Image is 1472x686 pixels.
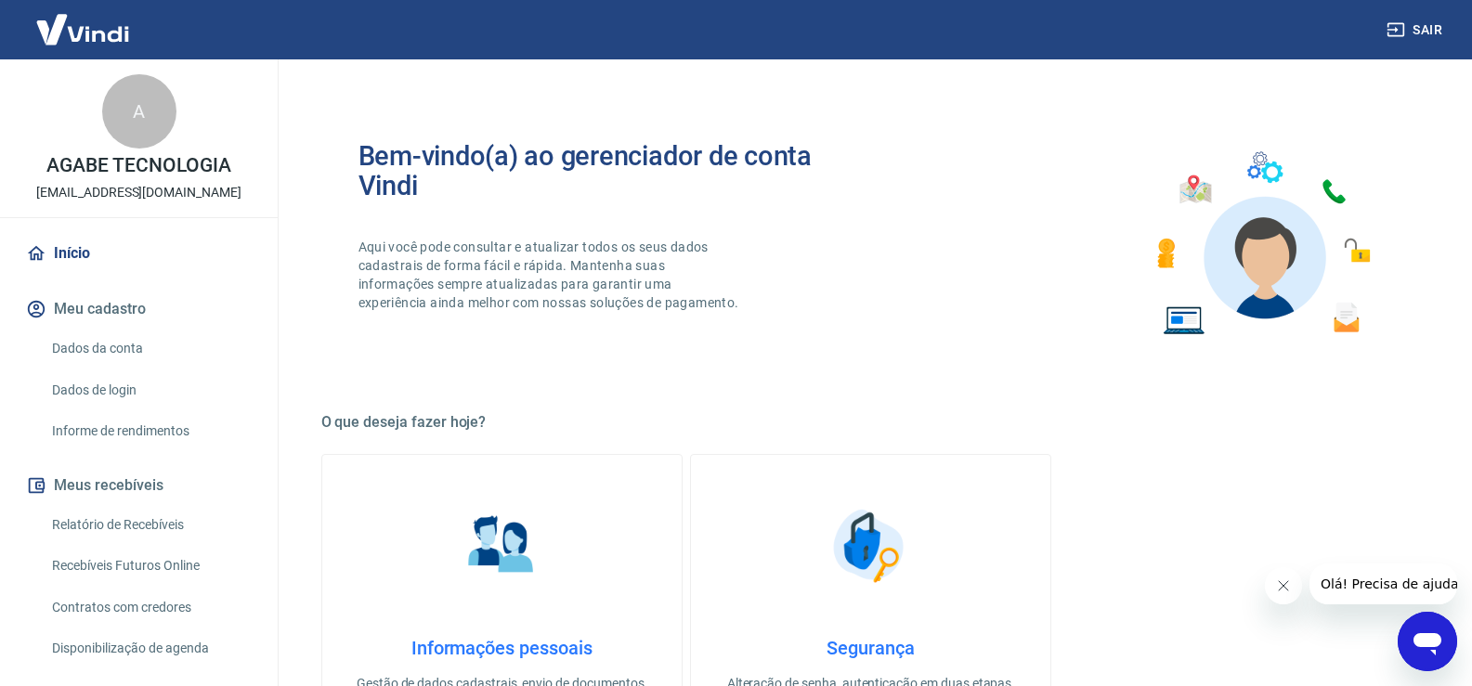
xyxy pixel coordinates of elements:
[45,547,255,585] a: Recebíveis Futuros Online
[721,637,1021,659] h4: Segurança
[45,330,255,368] a: Dados da conta
[22,233,255,274] a: Início
[45,506,255,544] a: Relatório de Recebíveis
[45,412,255,450] a: Informe de rendimentos
[45,629,255,667] a: Disponibilização de agenda
[1265,567,1302,604] iframe: Fechar mensagem
[45,371,255,409] a: Dados de login
[46,156,230,175] p: AGABE TECNOLOGIA
[1398,612,1457,671] iframe: Botão para abrir a janela de mensagens
[358,141,871,201] h2: Bem-vindo(a) ao gerenciador de conta Vindi
[11,13,156,28] span: Olá! Precisa de ajuda?
[22,289,255,330] button: Meu cadastro
[352,637,652,659] h4: Informações pessoais
[22,465,255,506] button: Meus recebíveis
[22,1,143,58] img: Vindi
[1140,141,1384,346] img: Imagem de um avatar masculino com diversos icones exemplificando as funcionalidades do gerenciado...
[1309,563,1457,604] iframe: Mensagem da empresa
[102,74,176,149] div: A
[36,183,241,202] p: [EMAIL_ADDRESS][DOMAIN_NAME]
[358,238,743,312] p: Aqui você pode consultar e atualizar todos os seus dados cadastrais de forma fácil e rápida. Mant...
[45,589,255,627] a: Contratos com credores
[321,413,1421,432] h5: O que deseja fazer hoje?
[455,499,548,592] img: Informações pessoais
[824,499,917,592] img: Segurança
[1383,13,1450,47] button: Sair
